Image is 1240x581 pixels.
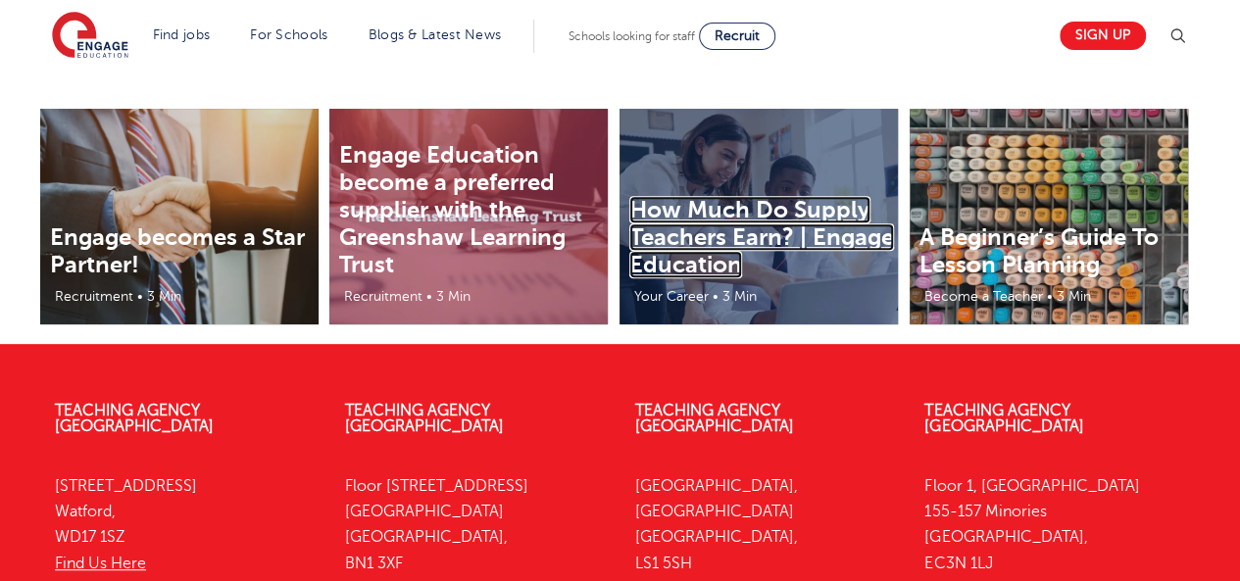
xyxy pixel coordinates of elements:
span: Recruit [715,28,760,43]
a: For Schools [250,27,327,42]
a: Teaching Agency [GEOGRAPHIC_DATA] [55,402,214,435]
li: • [711,285,720,308]
a: Teaching Agency [GEOGRAPHIC_DATA] [345,402,504,435]
li: Become a Teacher [915,285,1045,308]
img: Engage Education [52,12,128,61]
a: Engage becomes a Star Partner! [50,223,305,278]
a: Engage Education become a preferred supplier with the Greenshaw Learning Trust [339,141,566,278]
li: • [424,285,434,308]
a: Teaching Agency [GEOGRAPHIC_DATA] [635,402,794,435]
li: 3 Min [434,285,472,308]
a: Find Us Here [55,555,146,572]
a: Blogs & Latest News [369,27,502,42]
a: Sign up [1060,22,1146,50]
a: Find jobs [153,27,211,42]
li: • [135,285,145,308]
li: Recruitment [334,285,424,308]
li: 3 Min [720,285,759,308]
li: • [1045,285,1055,308]
li: Recruitment [45,285,135,308]
li: 3 Min [1055,285,1093,308]
li: 3 Min [145,285,183,308]
span: Schools looking for staff [569,29,695,43]
a: A Beginner’s Guide To Lesson Planning [919,223,1159,278]
a: How Much Do Supply Teachers Earn? | Engage Education [629,196,894,278]
a: Recruit [699,23,775,50]
a: Teaching Agency [GEOGRAPHIC_DATA] [924,402,1083,435]
li: Your Career [624,285,711,308]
